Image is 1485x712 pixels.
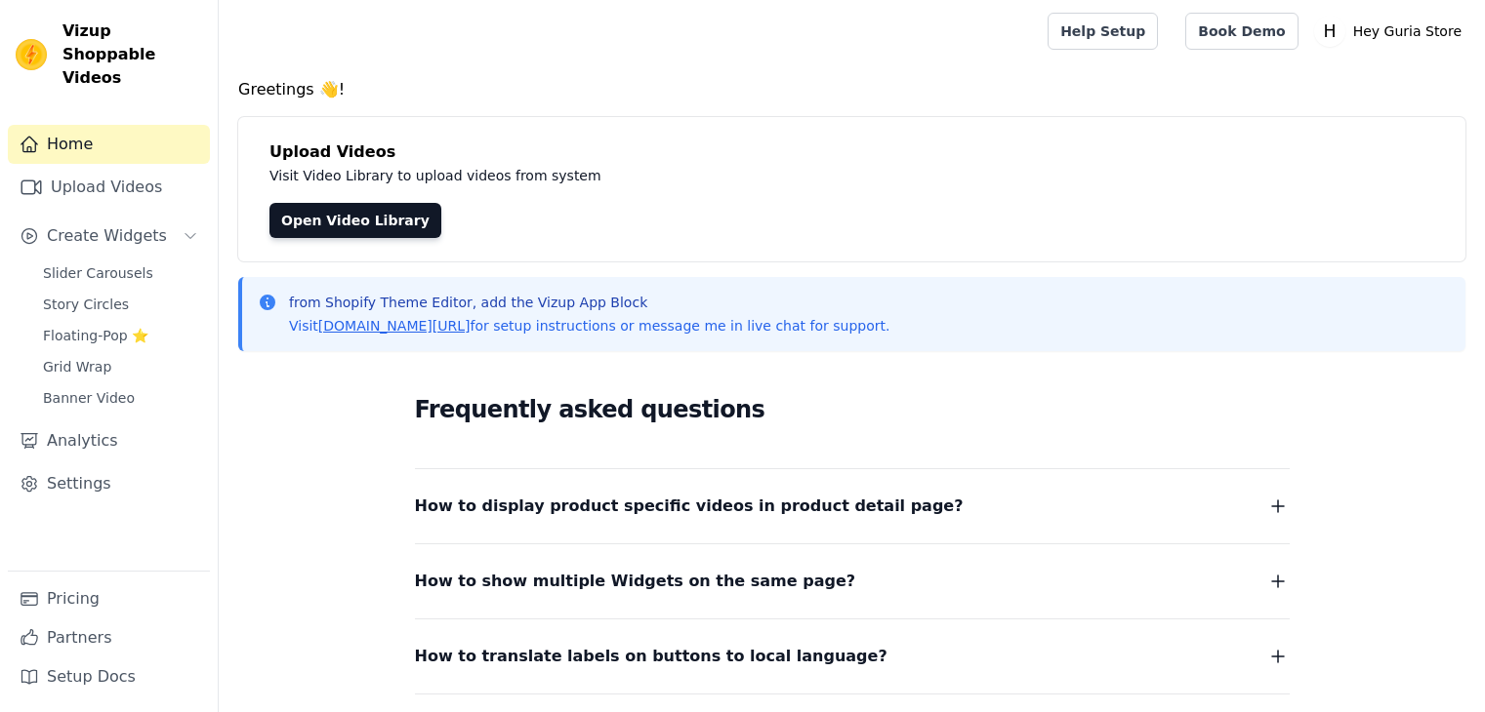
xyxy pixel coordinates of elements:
[289,316,889,336] p: Visit for setup instructions or message me in live chat for support.
[8,125,210,164] a: Home
[31,291,210,318] a: Story Circles
[16,39,47,70] img: Vizup
[47,224,167,248] span: Create Widgets
[8,168,210,207] a: Upload Videos
[43,263,153,283] span: Slider Carousels
[318,318,471,334] a: [DOMAIN_NAME][URL]
[415,493,964,520] span: How to display product specific videos in product detail page?
[269,164,1144,187] p: Visit Video Library to upload videos from system
[415,390,1290,429] h2: Frequently asked questions
[1314,14,1469,49] button: H Hey Guria Store
[238,78,1465,101] h4: Greetings 👋!
[62,20,202,90] span: Vizup Shoppable Videos
[1323,21,1336,41] text: H
[415,643,1290,670] button: How to translate labels on buttons to local language?
[43,388,135,408] span: Banner Video
[415,568,1290,595] button: How to show multiple Widgets on the same page?
[1185,13,1298,50] a: Book Demo
[415,493,1290,520] button: How to display product specific videos in product detail page?
[269,140,1434,164] h4: Upload Videos
[31,384,210,412] a: Banner Video
[31,353,210,380] a: Grid Wrap
[8,217,210,256] button: Create Widgets
[8,618,210,657] a: Partners
[8,464,210,503] a: Settings
[43,326,148,345] span: Floating-Pop ⭐
[415,643,887,670] span: How to translate labels on buttons to local language?
[289,293,889,312] p: from Shopify Theme Editor, add the Vizup App Block
[1345,14,1469,49] p: Hey Guria Store
[43,295,129,314] span: Story Circles
[1048,13,1158,50] a: Help Setup
[8,421,210,460] a: Analytics
[31,259,210,287] a: Slider Carousels
[415,568,856,595] span: How to show multiple Widgets on the same page?
[269,203,441,238] a: Open Video Library
[43,357,111,376] span: Grid Wrap
[31,322,210,349] a: Floating-Pop ⭐
[8,657,210,696] a: Setup Docs
[8,579,210,618] a: Pricing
